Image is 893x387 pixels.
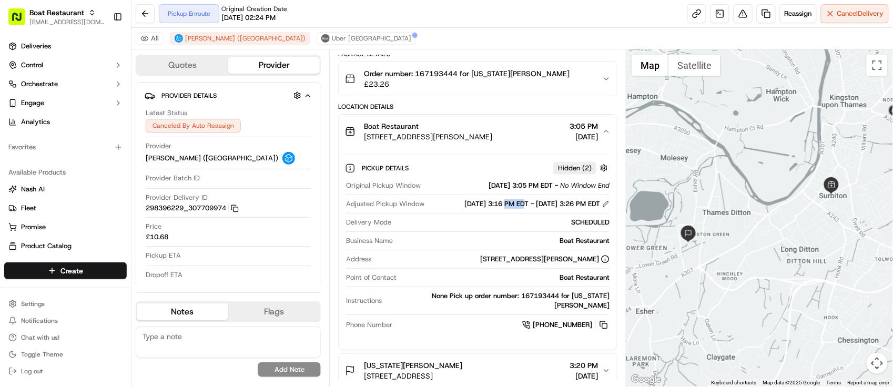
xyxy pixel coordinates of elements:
button: Notifications [4,313,127,328]
button: Log out [4,364,127,379]
a: Analytics [4,114,127,130]
button: Flags [228,303,320,320]
span: Settings [21,300,45,308]
button: CancelDelivery [821,4,889,23]
span: Original Creation Date [221,5,287,13]
button: Order number: 167193444 for [US_STATE][PERSON_NAME]£23.26 [339,62,617,96]
button: Show street map [632,55,668,76]
button: Create [4,262,127,279]
span: Boat Restaurant [29,7,84,18]
span: Engage [21,98,44,108]
span: Business Name [346,236,393,246]
button: Boat Restaurant[STREET_ADDRESS][PERSON_NAME]3:05 PM[DATE] [339,115,617,148]
img: Nash [11,11,32,32]
span: [DATE] 02:24 PM [221,13,276,23]
button: Product Catalog [4,238,127,254]
span: Promise [21,222,46,232]
button: Toggle Theme [4,347,127,362]
button: Quotes [137,57,228,74]
button: [EMAIL_ADDRESS][DOMAIN_NAME] [29,18,105,26]
a: Deliveries [4,38,127,55]
button: Fleet [4,200,127,217]
span: Notifications [21,317,58,325]
img: 1736555255976-a54dd68f-1ca7-489b-9aae-adbdc363a1c4 [11,100,29,119]
button: Orchestrate [4,76,127,93]
span: Phone Number [346,320,392,330]
button: Hidden (2) [553,161,611,175]
button: Promise [4,219,127,236]
span: [DATE] 3:05 PM EDT [489,181,553,190]
span: Hidden ( 2 ) [558,164,592,173]
button: Chat with us! [4,330,127,345]
span: [STREET_ADDRESS] [364,371,462,381]
span: [DATE] [570,371,598,381]
span: Provider Batch ID [146,174,200,183]
span: [DATE] [570,131,598,142]
span: Product Catalog [21,241,72,251]
span: Deliveries [21,42,51,51]
input: Got a question? Start typing here... [27,68,189,79]
span: - [555,181,558,190]
div: Location Details [338,103,617,111]
span: Boat Restaurant [364,121,419,131]
span: Fleet [21,203,36,213]
div: Boat Restaurant [397,236,610,246]
div: [STREET_ADDRESS][PERSON_NAME] [480,254,610,264]
span: Toggle Theme [21,350,63,359]
span: [PERSON_NAME] ([GEOGRAPHIC_DATA]) [185,34,306,43]
span: Orchestrate [21,79,58,89]
div: Boat Restaurant[STREET_ADDRESS][PERSON_NAME]3:05 PM[DATE] [339,148,617,350]
div: Available Products [4,164,127,181]
button: Boat Restaurant[EMAIL_ADDRESS][DOMAIN_NAME] [4,4,109,29]
a: Open this area in Google Maps (opens a new window) [629,373,664,386]
span: Original Pickup Window [346,181,421,190]
button: Keyboard shortcuts [712,379,757,386]
div: 💻 [89,154,97,162]
span: Pickup ETA [146,251,181,260]
button: Show satellite imagery [668,55,721,76]
span: Map data ©2025 Google [763,380,820,385]
button: Toggle fullscreen view [867,55,888,76]
a: [PHONE_NUMBER] [522,319,610,331]
p: Welcome 👋 [11,42,191,59]
button: Start new chat [179,104,191,116]
div: None Pick up order number: 167193444 for [US_STATE][PERSON_NAME] [386,291,610,310]
button: [PERSON_NAME] ([GEOGRAPHIC_DATA]) [170,32,310,45]
span: Provider Delivery ID [146,193,208,202]
span: Reassign [785,9,812,18]
img: stuart_logo.png [282,152,295,165]
span: API Documentation [99,152,169,163]
span: Instructions [346,296,382,305]
span: £23.26 [364,79,570,89]
span: Pylon [105,178,127,186]
a: Product Catalog [8,241,123,251]
span: Cancel Delivery [837,9,884,18]
span: Latest Status [146,108,187,118]
span: [STREET_ADDRESS][PERSON_NAME] [364,131,492,142]
img: stuart_logo.png [175,34,183,43]
a: Powered byPylon [74,178,127,186]
span: Address [346,254,371,264]
div: [DATE] 3:16 PM EDT - [DATE] 3:26 PM EDT [464,199,610,209]
button: Provider [228,57,320,74]
div: 2 [680,226,697,242]
button: Provider Details [145,87,312,104]
div: Boat Restaurant [401,273,610,282]
span: Adjusted Pickup Window [346,199,424,209]
span: [PERSON_NAME] ([GEOGRAPHIC_DATA]) [146,154,278,163]
span: Knowledge Base [21,152,80,163]
span: £10.68 [146,232,168,242]
button: Control [4,57,127,74]
button: Engage [4,95,127,111]
span: Order number: 167193444 for [US_STATE][PERSON_NAME] [364,68,570,79]
span: [PHONE_NUMBER] [533,320,592,330]
div: Start new chat [36,100,172,111]
img: uber-new-logo.jpeg [321,34,330,43]
button: Uber [GEOGRAPHIC_DATA] [317,32,416,45]
span: Point of Contact [346,273,397,282]
span: Dropoff ETA [146,270,182,280]
button: Reassign [780,4,817,23]
span: Pickup Details [362,164,411,172]
span: Log out [21,367,43,375]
